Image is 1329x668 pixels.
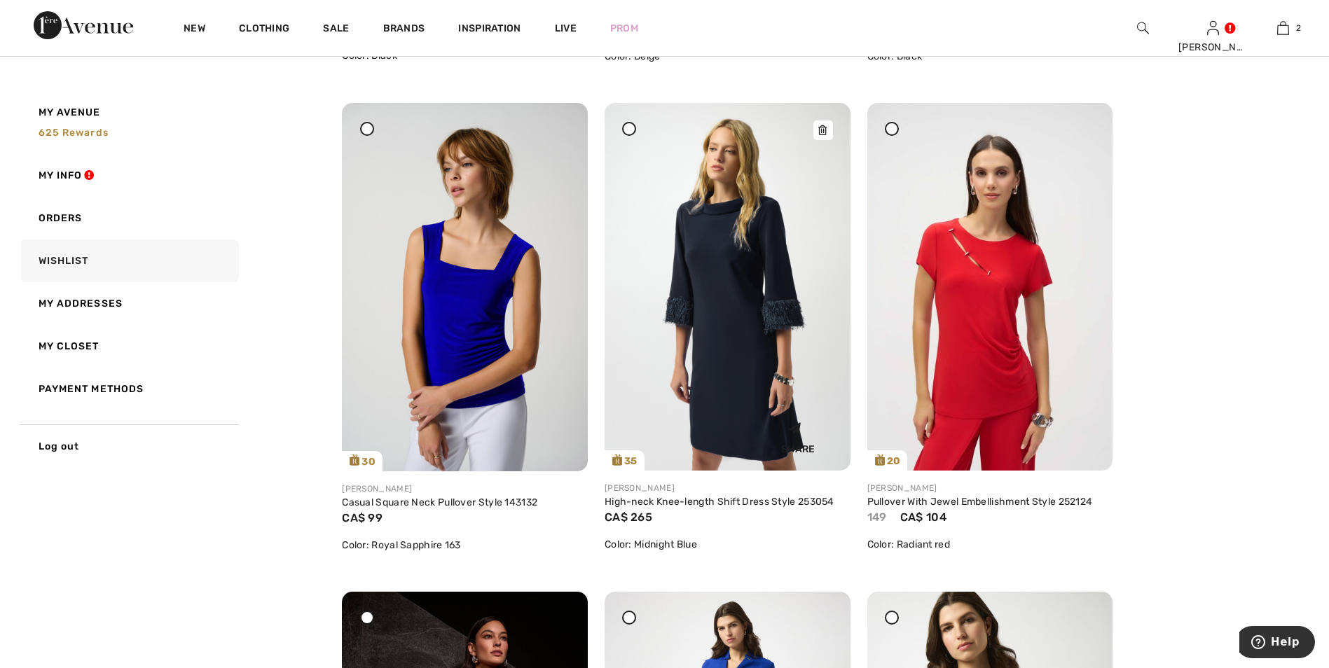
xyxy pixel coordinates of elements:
a: My Addresses [18,282,239,325]
a: 35 [605,103,851,471]
a: Casual Square Neck Pullover Style 143132 [342,496,537,508]
a: Orders [18,197,239,239]
div: [PERSON_NAME] [605,482,851,494]
div: Share [757,410,840,460]
img: My Info [1207,20,1219,36]
span: 149 [867,510,887,524]
div: Color: Midnight Blue [605,537,851,552]
a: Payment Methods [18,368,239,410]
img: joseph-ribkoff-dresses-jumpsuits-midnight-blue_253054a_1_158d.png [605,103,851,471]
img: joseph-ribkoff-tops-royal-sapphire-163_143132g1_6e14_search.jpg [342,103,588,471]
div: Color: Radiant red [867,537,1113,552]
div: Color: Royal Sapphire 163 [342,538,588,552]
iframe: Opens a widget where you can find more information [1239,626,1315,661]
a: Sale [323,22,349,37]
a: Clothing [239,22,289,37]
a: Live [555,21,577,36]
a: Prom [610,21,638,36]
div: [PERSON_NAME] [1178,40,1247,55]
a: Wishlist [18,239,239,282]
span: My Avenue [39,105,101,120]
span: CA$ 265 [605,510,652,524]
img: joseph-ribkoff-tops-black_252124_2_7f02_search.jpg [867,103,1113,471]
a: 20 [867,103,1113,471]
span: 625 rewards [39,127,109,139]
a: 30 [342,103,588,471]
span: 2 [1296,22,1301,34]
img: 1ère Avenue [34,11,133,39]
a: Pullover With Jewel Embellishment Style 252124 [867,496,1093,508]
a: Log out [18,424,239,468]
a: My Closet [18,325,239,368]
a: Brands [383,22,425,37]
a: 2 [1248,20,1317,36]
a: Sign In [1207,21,1219,34]
img: search the website [1137,20,1149,36]
span: Inspiration [458,22,521,37]
a: New [184,22,205,37]
a: High-neck Knee-length Shift Dress Style 253054 [605,496,834,508]
div: [PERSON_NAME] [342,482,588,495]
div: [PERSON_NAME] [867,482,1113,494]
span: CA$ 104 [900,510,946,524]
span: CA$ 99 [342,511,383,524]
a: My Info [18,154,239,197]
img: My Bag [1277,20,1289,36]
